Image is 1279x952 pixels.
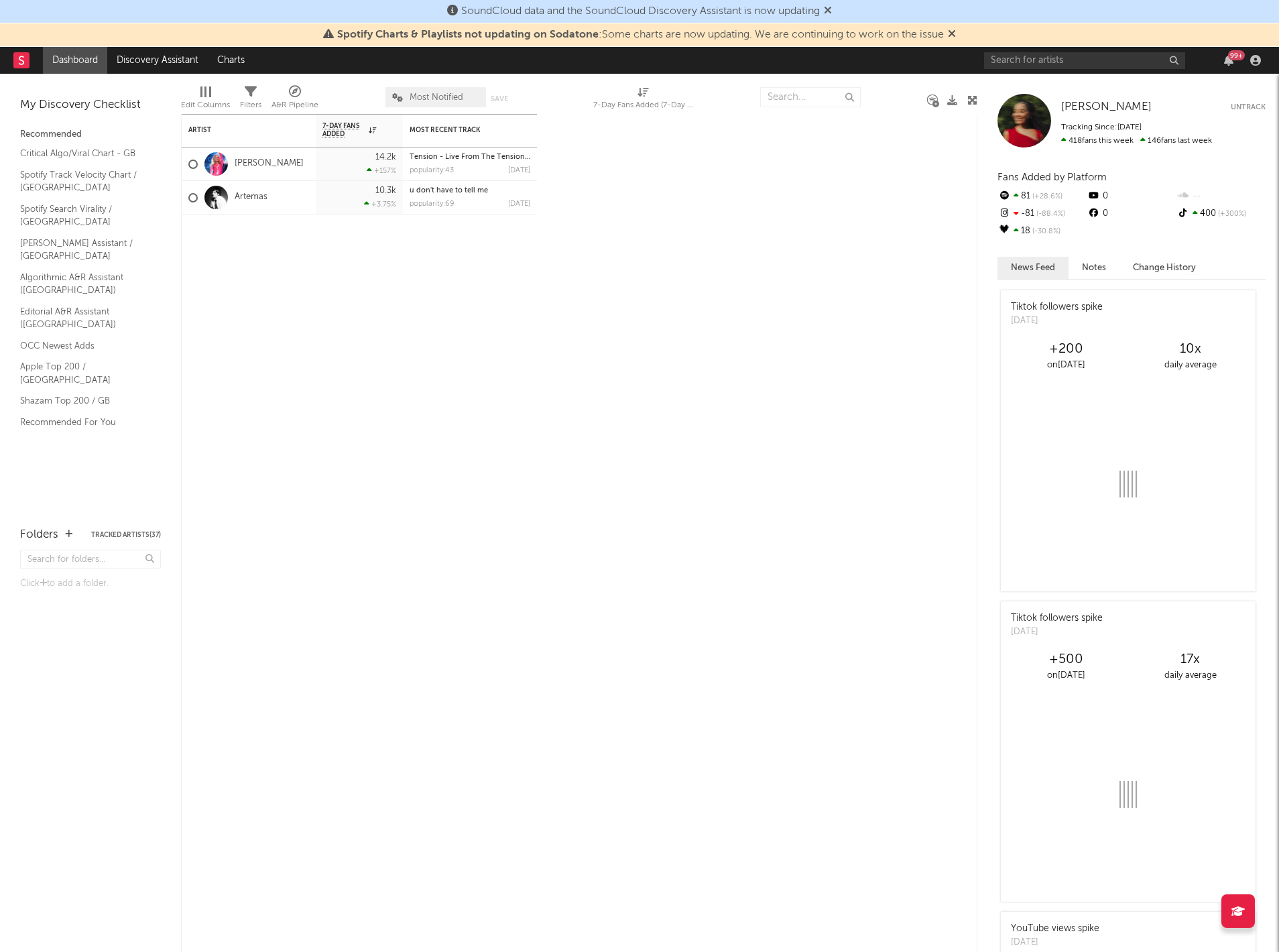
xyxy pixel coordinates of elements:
input: Search for artists [984,52,1185,69]
div: 17 x [1128,652,1252,668]
span: Most Notified [410,93,463,102]
a: Algorithmic A&R Assistant ([GEOGRAPHIC_DATA]) [20,270,147,298]
div: +500 [1004,652,1128,668]
button: Untrack [1231,101,1266,114]
button: Tracked Artists(37) [91,532,161,538]
a: Recommended For You [20,415,147,430]
span: Dismiss [948,29,956,40]
span: +28.6 % [1030,193,1062,200]
div: Click to add a folder. [20,576,161,592]
div: -- [1176,188,1266,205]
div: Recommended [20,127,161,143]
div: daily average [1128,668,1252,684]
span: [PERSON_NAME] [1061,101,1152,113]
div: YouTube views spike [1011,922,1099,936]
div: [DATE] [508,200,530,208]
a: Editorial A&R Assistant ([GEOGRAPHIC_DATA]) [20,304,147,332]
div: on [DATE] [1004,357,1128,373]
a: [PERSON_NAME] [1061,101,1152,114]
a: Artemas [235,192,267,203]
span: Fans Added by Platform [997,172,1107,182]
button: Notes [1069,257,1119,279]
input: Search... [760,87,861,107]
div: +157 % [367,166,396,175]
div: popularity: 43 [410,167,454,174]
div: Filters [240,97,261,113]
span: Dismiss [824,6,832,17]
div: Folders [20,527,58,543]
div: A&R Pipeline [271,80,318,119]
span: +300 % [1216,211,1246,218]
div: 0 [1087,188,1176,205]
div: 400 [1176,205,1266,223]
span: -88.4 % [1034,211,1065,218]
div: A&R Pipeline [271,97,318,113]
div: Tension - Live From The Tension Tour [410,154,530,161]
div: 99 + [1228,50,1245,60]
span: Spotify Charts & Playlists not updating on Sodatone [337,29,599,40]
span: SoundCloud data and the SoundCloud Discovery Assistant is now updating [461,6,820,17]
span: 146 fans last week [1061,137,1212,145]
a: Dashboard [43,47,107,74]
input: Search for folders... [20,550,161,569]
div: +200 [1004,341,1128,357]
a: Critical Algo/Viral Chart - GB [20,146,147,161]
div: 10 x [1128,341,1252,357]
div: 14.2k [375,153,396,162]
div: [DATE] [1011,626,1103,639]
div: 7-Day Fans Added (7-Day Fans Added) [593,97,694,113]
div: 7-Day Fans Added (7-Day Fans Added) [593,80,694,119]
span: 7-Day Fans Added [322,122,365,138]
div: Tiktok followers spike [1011,300,1103,314]
span: 418 fans this week [1061,137,1134,145]
span: -30.8 % [1030,228,1060,235]
div: [DATE] [1011,314,1103,328]
a: Charts [208,47,254,74]
div: on [DATE] [1004,668,1128,684]
div: Edit Columns [181,80,230,119]
div: Filters [240,80,261,119]
a: [PERSON_NAME] [235,158,304,170]
div: Most Recent Track [410,126,510,134]
a: Tension - Live From The Tension Tour [410,154,544,161]
a: Spotify Search Virality / [GEOGRAPHIC_DATA] [20,202,147,229]
a: Discovery Assistant [107,47,208,74]
button: 99+ [1224,55,1233,66]
div: [DATE] [1011,936,1099,949]
a: [PERSON_NAME] Assistant / [GEOGRAPHIC_DATA] [20,236,147,263]
a: Apple Top 200 / [GEOGRAPHIC_DATA] [20,359,147,387]
a: u don't have to tell me [410,187,488,194]
a: OCC Newest Adds [20,339,147,353]
div: 0 [1087,205,1176,223]
a: Spotify Track Velocity Chart / [GEOGRAPHIC_DATA] [20,168,147,195]
div: Tiktok followers spike [1011,611,1103,626]
div: My Discovery Checklist [20,97,161,113]
span: Tracking Since: [DATE] [1061,123,1142,131]
button: Save [491,95,508,103]
div: 10.3k [375,186,396,195]
button: News Feed [997,257,1069,279]
div: u don't have to tell me [410,187,530,194]
a: Shazam Top 200 / GB [20,394,147,408]
div: -81 [997,205,1087,223]
div: 18 [997,223,1087,240]
div: popularity: 69 [410,200,454,208]
div: [DATE] [508,167,530,174]
div: 81 [997,188,1087,205]
button: Change History [1119,257,1209,279]
div: Edit Columns [181,97,230,113]
div: daily average [1128,357,1252,373]
div: Artist [188,126,289,134]
span: : Some charts are now updating. We are continuing to work on the issue [337,29,944,40]
div: +3.75 % [364,200,396,209]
